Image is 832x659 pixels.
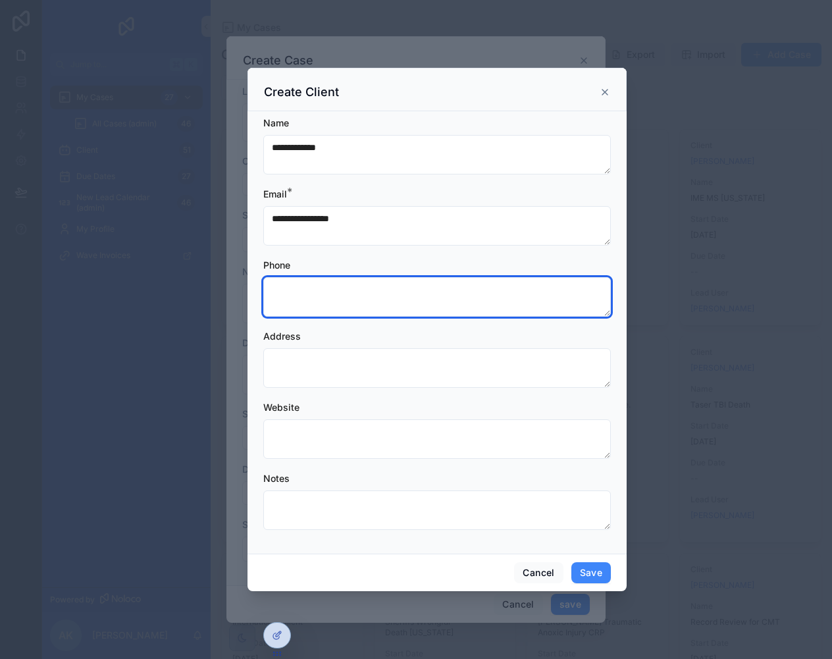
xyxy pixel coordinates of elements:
h3: Create Client [264,84,339,100]
span: Notes [263,473,290,484]
span: Name [263,117,289,128]
span: Website [263,402,299,413]
button: Save [571,562,611,583]
span: Address [263,330,301,342]
span: Phone [263,259,290,271]
span: Email [263,188,287,199]
button: Cancel [514,562,563,583]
